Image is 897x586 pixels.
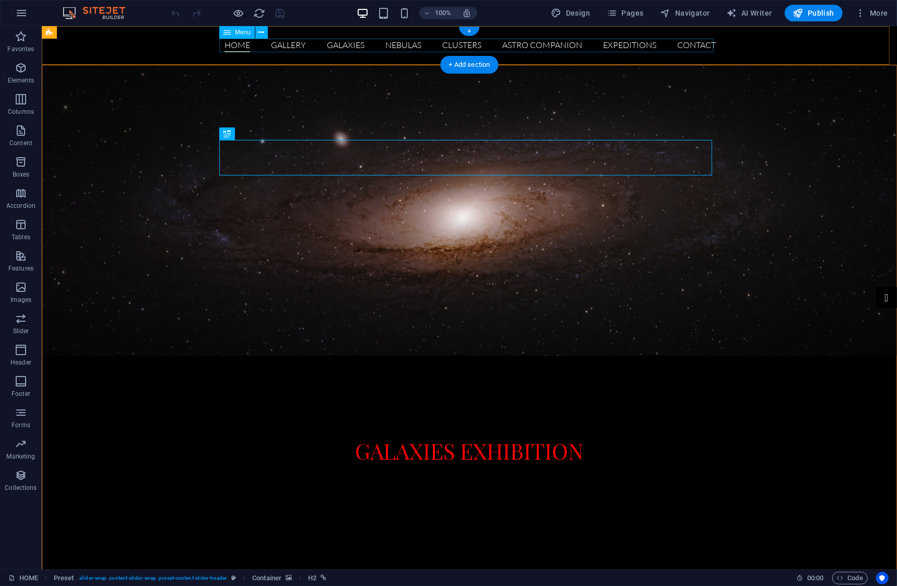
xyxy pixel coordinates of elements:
span: Pages [607,8,643,18]
span: Navigator [660,8,710,18]
span: Menu [235,29,251,36]
p: Marketing [6,452,35,461]
p: Footer [11,390,30,398]
div: + Add section [441,56,499,74]
span: . slider-wrap .content-slider-wrap .preset-content-slider-header [78,572,227,584]
span: Design [551,8,591,18]
span: More [855,8,888,18]
p: Columns [8,108,34,116]
span: AI Writer [727,8,772,18]
p: Tables [11,233,30,241]
button: Click here to leave preview mode and continue editing [232,7,245,19]
i: On resize automatically adjust zoom level to fit chosen device. [462,8,471,18]
p: Forms [11,421,30,429]
p: Favorites [7,45,34,53]
div: + [459,27,479,36]
button: Usercentrics [876,572,889,584]
a: Click to cancel selection. Double-click to open Pages [8,572,38,584]
span: Click to select. Double-click to edit [54,572,74,584]
span: Code [837,572,863,584]
span: Publish [793,8,834,18]
h6: Session time [796,572,824,584]
span: : [815,574,816,582]
button: Code [832,572,868,584]
button: reload [253,7,266,19]
p: Collections [5,484,37,492]
p: Features [8,264,33,273]
div: Design (Ctrl+Alt+Y) [547,5,595,21]
i: This element contains a background [286,575,292,581]
p: Content [9,139,32,147]
span: 00 00 [807,572,823,584]
p: Header [10,358,31,367]
button: Navigator [656,5,714,21]
button: Publish [785,5,843,21]
p: Slider [13,327,29,335]
img: Editor Logo [60,7,138,19]
span: Click to select. Double-click to edit [252,572,281,584]
button: Design [547,5,595,21]
nav: breadcrumb [54,572,327,584]
button: Pages [603,5,647,21]
i: This element is a customizable preset [231,575,236,581]
p: Images [10,296,32,304]
p: Accordion [6,202,36,210]
i: This element is linked [321,575,327,581]
h6: 100% [435,7,452,19]
p: Boxes [13,170,30,179]
span: Click to select. Double-click to edit [308,572,316,584]
i: Reload page [254,7,266,19]
button: AI Writer [723,5,776,21]
button: 100% [419,7,456,19]
p: Elements [8,76,34,85]
button: More [851,5,892,21]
